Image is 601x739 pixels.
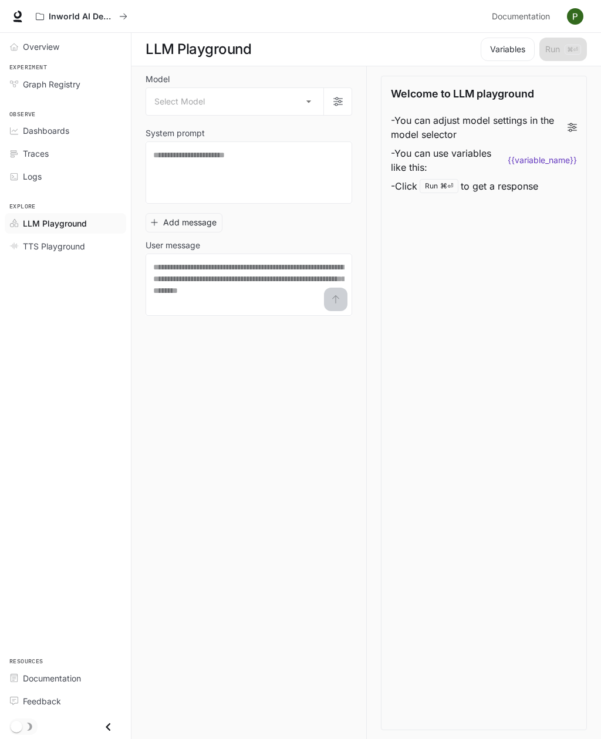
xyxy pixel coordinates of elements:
div: Select Model [146,88,323,115]
span: Graph Registry [23,78,80,90]
span: Traces [23,147,49,160]
a: Overview [5,36,126,57]
span: Documentation [492,9,550,24]
li: - You can adjust model settings in the model selector [391,111,577,144]
a: Documentation [487,5,559,28]
span: Feedback [23,695,61,707]
p: System prompt [146,129,205,137]
a: Logs [5,166,126,187]
a: Documentation [5,668,126,689]
li: - You can use variables like this: [391,144,577,177]
span: Dark mode toggle [11,720,22,733]
a: LLM Playground [5,213,126,234]
button: User avatar [563,5,587,28]
div: Run [420,179,458,193]
p: Model [146,75,170,83]
p: User message [146,241,200,249]
a: TTS Playground [5,236,126,257]
span: Select Model [154,96,205,107]
a: Traces [5,143,126,164]
span: Documentation [23,672,81,684]
h1: LLM Playground [146,38,251,61]
img: User avatar [567,8,583,25]
button: Close drawer [95,715,121,739]
button: Add message [146,213,222,232]
p: Welcome to LLM playground [391,86,534,102]
a: Feedback [5,691,126,711]
span: TTS Playground [23,240,85,252]
button: Variables [481,38,535,61]
span: Logs [23,170,42,183]
span: Dashboards [23,124,69,137]
span: Overview [23,41,59,53]
a: Graph Registry [5,74,126,95]
a: Dashboards [5,120,126,141]
button: All workspaces [31,5,133,28]
p: ⌘⏎ [440,183,453,190]
li: - Click to get a response [391,177,577,195]
code: {{variable_name}} [508,154,577,166]
p: Inworld AI Demos [49,12,114,22]
span: LLM Playground [23,217,87,230]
